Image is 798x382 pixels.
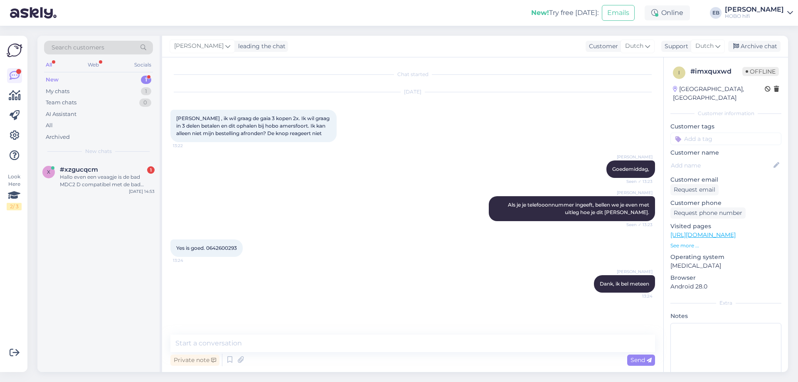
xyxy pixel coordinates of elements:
div: [DATE] [170,88,655,96]
span: [PERSON_NAME] [617,154,653,160]
div: 0 [139,99,151,107]
div: Customer information [670,110,781,117]
p: Operating system [670,253,781,261]
span: Seen ✓ 13:23 [621,178,653,185]
div: Archive chat [728,41,781,52]
div: AI Assistant [46,110,76,118]
div: Customer [586,42,618,51]
span: Als je je telefooonnummer ingeeft, bellen we je even met uitleg hoe je dit [PERSON_NAME]. [508,202,650,215]
span: [PERSON_NAME] [617,190,653,196]
div: Support [661,42,688,51]
img: Askly Logo [7,42,22,58]
div: Online [645,5,690,20]
div: Socials [133,59,153,70]
p: Visited pages [670,222,781,231]
p: Notes [670,312,781,320]
span: #xzgucqcm [60,166,98,173]
b: New! [531,9,549,17]
a: [URL][DOMAIN_NAME] [670,231,736,239]
span: 13:24 [173,257,204,264]
span: [PERSON_NAME] [617,269,653,275]
span: Search customers [52,43,104,52]
span: x [47,169,50,175]
span: Dank, ik bel meteen [600,281,649,287]
p: [MEDICAL_DATA] [670,261,781,270]
div: [DATE] 14:53 [129,188,155,195]
span: Offline [742,67,779,76]
div: Chat started [170,71,655,78]
span: Seen ✓ 13:23 [621,222,653,228]
div: 1 [147,166,155,174]
div: 1 [141,76,151,84]
span: Goedemiddag, [612,166,649,172]
span: [PERSON_NAME] , ik wil graag de gaia 3 kopen 2x. Ik wil graag in 3 delen betalen en dit ophalen b... [176,115,331,136]
div: EB [710,7,722,19]
div: Extra [670,299,781,307]
span: i [678,69,680,76]
div: New [46,76,59,84]
div: 1 [141,87,151,96]
p: Android 28.0 [670,282,781,291]
button: Emails [602,5,635,21]
span: [PERSON_NAME] [174,42,224,51]
div: # imxquxwd [690,67,742,76]
div: Team chats [46,99,76,107]
div: HOBO hifi [725,13,784,20]
span: Dutch [695,42,714,51]
p: Customer name [670,148,781,157]
a: [PERSON_NAME]HOBO hifi [725,6,793,20]
input: Add name [671,161,772,170]
div: Try free [DATE]: [531,8,598,18]
div: Archived [46,133,70,141]
p: Customer tags [670,122,781,131]
div: 2 / 3 [7,203,22,210]
span: 13:24 [621,293,653,299]
div: [PERSON_NAME] [725,6,784,13]
input: Add a tag [670,133,781,145]
span: Dutch [625,42,643,51]
span: Send [631,356,652,364]
p: Browser [670,274,781,282]
p: Customer phone [670,199,781,207]
div: All [44,59,54,70]
div: Request email [670,184,719,195]
p: See more ... [670,242,781,249]
div: Web [86,59,101,70]
div: Private note [170,355,219,366]
p: Customer email [670,175,781,184]
span: Yes is goed. 0642600293 [176,245,237,251]
div: My chats [46,87,69,96]
div: [GEOGRAPHIC_DATA], [GEOGRAPHIC_DATA] [673,85,765,102]
div: Look Here [7,173,22,210]
div: All [46,121,53,130]
div: leading the chat [235,42,286,51]
div: Request phone number [670,207,746,219]
span: 13:22 [173,143,204,149]
span: New chats [85,148,112,155]
div: Hallo even een veaagje is de bad MDC2 D compatibel met de bad c368? [60,173,155,188]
